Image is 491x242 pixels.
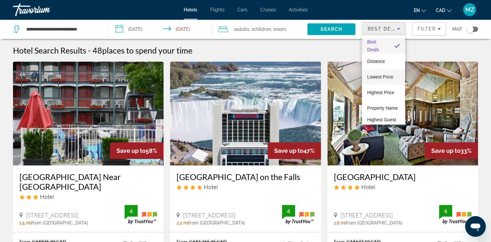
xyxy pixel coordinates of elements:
[367,74,393,79] span: Lowest Price
[367,90,394,95] span: Highest Price
[362,35,405,125] div: Sort by
[367,117,396,130] span: Highest Guest Rating
[367,105,398,111] span: Property Name
[465,216,486,237] iframe: Button to launch messaging window
[367,39,379,52] span: Best Deals
[367,59,385,64] span: Distance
